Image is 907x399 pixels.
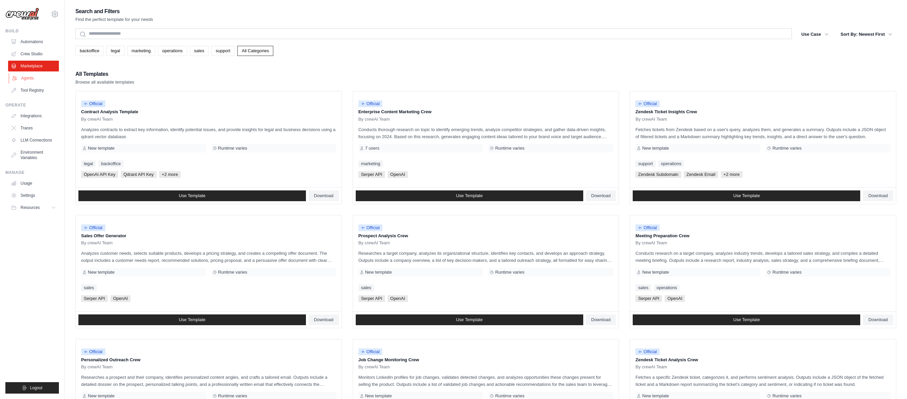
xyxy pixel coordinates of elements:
[75,79,134,86] p: Browse all available templates
[358,233,614,239] p: Prospect Analysis Crew
[190,46,209,56] a: sales
[21,205,40,210] span: Resources
[159,171,181,178] span: +2 more
[365,393,392,399] span: New template
[110,295,131,302] span: OpenAI
[8,36,59,47] a: Automations
[495,146,524,151] span: Runtime varies
[772,146,802,151] span: Runtime varies
[733,317,760,323] span: Use Template
[635,357,891,363] p: Zendesk Ticket Analysis Crew
[665,295,685,302] span: OpenAI
[75,46,104,56] a: backoffice
[8,135,59,146] a: LLM Connections
[358,357,614,363] p: Job Change Monitoring Crew
[495,270,524,275] span: Runtime varies
[81,284,97,291] a: sales
[635,160,655,167] a: support
[635,171,681,178] span: Zendesk Subdomain
[81,126,336,140] p: Analyzes contracts to extract key information, identify potential issues, and provide insights fo...
[772,270,802,275] span: Runtime varies
[635,109,891,115] p: Zendesk Ticket Insights Crew
[314,317,334,323] span: Download
[75,7,153,16] h2: Search and Filters
[586,190,616,201] a: Download
[81,233,336,239] p: Sales Offer Generator
[635,295,662,302] span: Serper API
[88,270,114,275] span: New template
[635,364,667,370] span: By crewAI Team
[5,8,39,21] img: Logo
[127,46,155,56] a: marketing
[635,100,660,107] span: Official
[642,146,669,151] span: New template
[5,102,59,108] div: Operate
[358,364,390,370] span: By crewAI Team
[8,61,59,71] a: Marketplace
[642,270,669,275] span: New template
[81,240,113,246] span: By crewAI Team
[868,317,888,323] span: Download
[81,295,108,302] span: Serper API
[81,117,113,122] span: By crewAI Team
[81,357,336,363] p: Personalized Outreach Crew
[81,100,105,107] span: Official
[658,160,684,167] a: operations
[654,284,680,291] a: operations
[81,348,105,355] span: Official
[635,348,660,355] span: Official
[218,393,247,399] span: Runtime varies
[5,28,59,34] div: Build
[797,28,833,40] button: Use Case
[179,317,205,323] span: Use Template
[358,348,383,355] span: Official
[388,171,408,178] span: OpenAI
[8,147,59,163] a: Environment Variables
[218,146,247,151] span: Runtime varies
[81,224,105,231] span: Official
[358,109,614,115] p: Enterprise Content Marketing Crew
[635,250,891,264] p: Conducts research on a target company, analyzes industry trends, develops a tailored sales strate...
[81,364,113,370] span: By crewAI Team
[88,393,114,399] span: New template
[635,117,667,122] span: By crewAI Team
[684,171,718,178] span: Zendesk Email
[358,240,390,246] span: By crewAI Team
[358,374,614,388] p: Monitors LinkedIn profiles for job changes, validates detected changes, and analyzes opportunitie...
[8,111,59,121] a: Integrations
[358,117,390,122] span: By crewAI Team
[211,46,235,56] a: support
[586,314,616,325] a: Download
[635,240,667,246] span: By crewAI Team
[358,126,614,140] p: Conducts thorough research on topic to identify emerging trends, analyze competitor strategies, a...
[358,284,374,291] a: sales
[8,85,59,96] a: Tool Registry
[591,317,611,323] span: Download
[158,46,187,56] a: operations
[635,224,660,231] span: Official
[356,190,583,201] a: Use Template
[8,49,59,59] a: Crew Studio
[237,46,273,56] a: All Categories
[8,190,59,201] a: Settings
[456,317,483,323] span: Use Template
[8,202,59,213] button: Resources
[356,314,583,325] a: Use Template
[633,314,860,325] a: Use Template
[863,314,893,325] a: Download
[98,160,123,167] a: backoffice
[309,190,339,201] a: Download
[642,393,669,399] span: New template
[456,193,483,198] span: Use Template
[635,233,891,239] p: Meeting Preparation Crew
[314,193,334,198] span: Download
[78,190,306,201] a: Use Template
[78,314,306,325] a: Use Template
[358,224,383,231] span: Official
[358,100,383,107] span: Official
[365,270,392,275] span: New template
[591,193,611,198] span: Download
[81,171,118,178] span: OpenAI API Key
[106,46,124,56] a: legal
[8,178,59,189] a: Usage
